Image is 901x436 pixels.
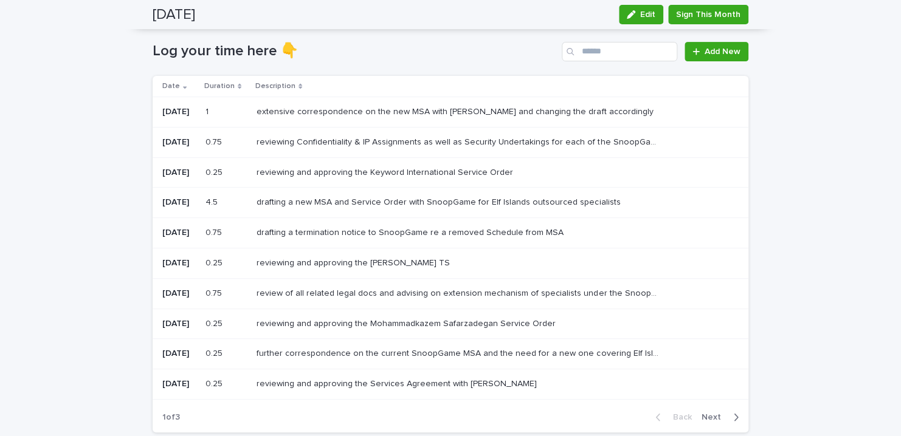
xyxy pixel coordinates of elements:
[205,346,225,359] p: 0.25
[153,157,748,188] tr: [DATE]0.250.25 reviewing and approving the Keyword International Service Orderreviewing and appro...
[562,42,677,61] input: Search
[257,316,558,329] p: reviewing and approving the Mohammadkazem Safarzadegan Service Order
[205,286,224,299] p: 0.75
[162,349,196,359] p: [DATE]
[205,316,225,329] p: 0.25
[257,346,665,359] p: further correspondence on the current SnoopGame MSA and the need for a new one covering Elf Islan...
[257,376,539,389] p: reviewing and approving the Services Agreement with [PERSON_NAME]
[676,9,740,21] span: Sign This Month
[205,195,220,208] p: 4.5
[153,97,748,127] tr: [DATE]11 extensive correspondence on the new MSA with [PERSON_NAME] and changing the draft accord...
[162,80,180,93] p: Date
[204,80,235,93] p: Duration
[255,80,295,93] p: Description
[257,135,665,148] p: reviewing Confidentiality & IP Assignments as well as Security Undertakings for each of the Snoop...
[153,339,748,369] tr: [DATE]0.250.25 further correspondence on the current SnoopGame MSA and the need for a new one cov...
[162,197,196,208] p: [DATE]
[702,413,728,421] span: Next
[685,42,748,61] a: Add New
[205,256,225,268] p: 0.25
[153,403,190,432] p: 1 of 3
[205,225,224,238] p: 0.75
[205,135,224,148] p: 0.75
[162,258,196,268] p: [DATE]
[705,47,740,56] span: Add New
[162,228,196,238] p: [DATE]
[646,412,697,423] button: Back
[153,369,748,400] tr: [DATE]0.250.25 reviewing and approving the Services Agreement with [PERSON_NAME]reviewing and app...
[162,107,196,117] p: [DATE]
[153,127,748,157] tr: [DATE]0.750.75 reviewing Confidentiality & IP Assignments as well as Security Undertakings for ea...
[257,286,665,299] p: review of all related legal docs and advising on extension mechanism of specialists under the Sno...
[153,188,748,218] tr: [DATE]4.54.5 drafting a new MSA and Service Order with SnoopGame for Elf Islands outsourced speci...
[257,165,516,178] p: reviewing and approving the Keyword International Service Order
[162,319,196,329] p: [DATE]
[257,225,566,238] p: drafting a termination notice to SnoopGame re a removed Schedule from MSA
[153,43,557,60] h1: Log your time here 👇
[257,195,623,208] p: drafting a new MSA and Service Order with SnoopGame for Elf Islands outsourced specialists
[153,278,748,308] tr: [DATE]0.750.75 review of all related legal docs and advising on extension mechanism of specialist...
[619,5,663,24] button: Edit
[153,218,748,248] tr: [DATE]0.750.75 drafting a termination notice to SnoopGame re a removed Schedule from MSAdrafting ...
[640,10,655,19] span: Edit
[205,376,225,389] p: 0.25
[668,5,748,24] button: Sign This Month
[153,6,195,24] h2: [DATE]
[205,104,211,117] p: 1
[153,248,748,278] tr: [DATE]0.250.25 reviewing and approving the [PERSON_NAME] TSreviewing and approving the [PERSON_NA...
[162,168,196,178] p: [DATE]
[162,288,196,299] p: [DATE]
[162,137,196,148] p: [DATE]
[153,308,748,339] tr: [DATE]0.250.25 reviewing and approving the Mohammadkazem Safarzadegan Service Orderreviewing and ...
[666,413,692,421] span: Back
[162,379,196,389] p: [DATE]
[257,104,655,117] p: extensive correspondence on the new MSA with [PERSON_NAME] and changing the draft accordingly
[205,165,225,178] p: 0.25
[257,256,452,268] p: reviewing and approving the [PERSON_NAME] TS
[697,412,748,423] button: Next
